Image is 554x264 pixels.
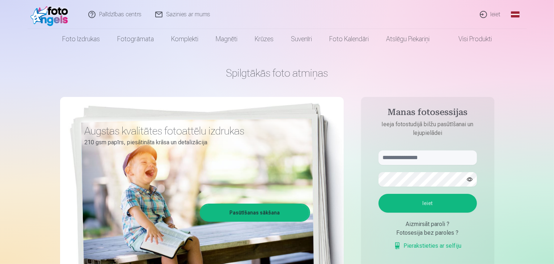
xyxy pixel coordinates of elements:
[246,29,282,49] a: Krūzes
[30,3,72,26] img: /fa1
[85,137,305,148] p: 210 gsm papīrs, piesātināta krāsa un detalizācija
[371,107,484,120] h4: Manas fotosessijas
[85,124,305,137] h3: Augstas kvalitātes fotoattēlu izdrukas
[377,29,438,49] a: Atslēgu piekariņi
[109,29,162,49] a: Fotogrāmata
[54,29,109,49] a: Foto izdrukas
[162,29,207,49] a: Komplekti
[321,29,377,49] a: Foto kalendāri
[438,29,500,49] a: Visi produkti
[201,205,309,221] a: Pasūtīšanas sākšana
[371,120,484,137] p: Ieeja fotostudijā bilžu pasūtīšanai un lejupielādei
[282,29,321,49] a: Suvenīri
[379,229,477,237] div: Fotosesija bez paroles ?
[379,194,477,213] button: Ieiet
[60,67,494,80] h1: Spilgtākās foto atmiņas
[394,242,462,250] a: Pierakstieties ar selfiju
[379,220,477,229] div: Aizmirsāt paroli ?
[207,29,246,49] a: Magnēti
